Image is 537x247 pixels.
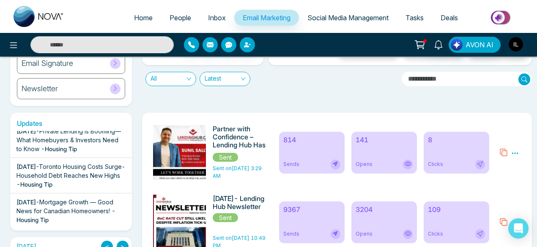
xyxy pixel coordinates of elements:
span: Mortgage Growth — Good News for Canadian Homeowners! [16,198,113,214]
a: Email Marketing [234,10,299,26]
a: Social Media Management [299,10,397,26]
div: - [16,127,126,153]
span: [DATE] [16,163,36,170]
span: - Housing Tip [41,145,77,152]
span: [DATE] [16,198,36,206]
span: Sent on [DATE] 3:29 AM [213,165,262,179]
span: Email Marketing [243,14,290,22]
h6: Updates [10,119,132,128]
span: Inbox [208,14,226,22]
span: Private Lending is Booming—What Homebuyers & Investors Need to Know [16,128,121,152]
div: Open Intercom Messenger [508,218,529,239]
h6: 141 [356,136,413,144]
a: People [161,10,200,26]
h6: 9367 [283,206,340,214]
h6: Newsletter [22,84,58,93]
span: Sends [283,160,299,168]
span: Clicks [428,160,443,168]
span: People [170,14,191,22]
h6: Partner with Confidence – Lending Hub Has You Covered [213,125,269,150]
a: Deals [432,10,466,26]
span: Sends [283,230,299,238]
img: Market-place.gif [471,8,532,27]
span: Tasks [405,14,424,22]
span: Clicks [428,230,443,238]
img: Lead Flow [451,39,463,51]
span: Deals [441,14,458,22]
span: Latest [205,72,245,86]
h6: 3204 [356,206,413,214]
span: Sent [213,213,238,222]
h6: Email Signature [22,59,73,68]
div: - [16,162,126,189]
span: - Housing Tip [16,181,52,188]
span: Sent [213,153,238,162]
h6: [DATE]- Lending Hub Newsletter [213,195,269,211]
span: Social Media Management [307,14,389,22]
span: AVON AI [466,40,493,50]
h6: 814 [283,136,340,144]
span: All [151,72,191,86]
h6: 109 [428,206,485,214]
h6: 8 [428,136,485,144]
span: Opens [356,160,373,168]
span: Toronto Housing Costs Surge- Household Debt Reaches New Highs [16,163,125,179]
img: User Avatar [509,37,523,52]
span: [DATE] [16,128,36,135]
span: Home [134,14,153,22]
a: Inbox [200,10,234,26]
span: Opens [356,230,373,238]
button: AVON AI [449,37,501,53]
div: - [16,198,126,224]
img: Nova CRM Logo [14,6,64,27]
a: Tasks [397,10,432,26]
a: Home [126,10,161,26]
